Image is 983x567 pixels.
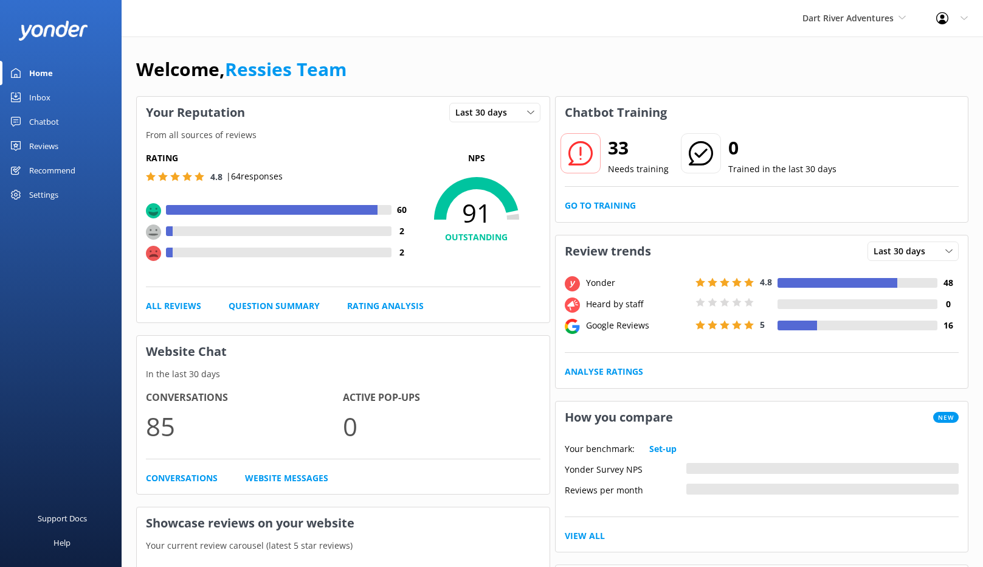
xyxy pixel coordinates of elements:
[565,442,635,456] p: Your benchmark:
[565,199,636,212] a: Go to Training
[53,530,71,555] div: Help
[245,471,328,485] a: Website Messages
[343,390,540,406] h4: Active Pop-ups
[137,507,550,539] h3: Showcase reviews on your website
[413,231,540,244] h4: OUTSTANDING
[18,21,88,41] img: yonder-white-logo.png
[608,162,669,176] p: Needs training
[728,133,836,162] h2: 0
[137,97,254,128] h3: Your Reputation
[343,406,540,447] p: 0
[29,183,58,207] div: Settings
[413,198,540,228] span: 91
[649,442,677,456] a: Set-up
[391,246,413,259] h4: 2
[583,276,692,290] div: Yonder
[146,390,343,406] h4: Conversations
[583,319,692,332] div: Google Reviews
[38,506,87,530] div: Support Docs
[391,224,413,238] h4: 2
[728,162,836,176] p: Trained in the last 30 days
[937,276,959,290] h4: 48
[565,529,605,543] a: View All
[210,171,222,183] span: 4.8
[229,299,320,313] a: Question Summary
[136,55,347,84] h1: Welcome,
[413,151,540,165] p: NPS
[874,245,933,258] span: Last 30 days
[565,484,686,495] div: Reviews per month
[565,463,686,474] div: Yonder Survey NPS
[29,110,59,134] div: Chatbot
[802,12,894,24] span: Dart River Adventures
[937,319,959,332] h4: 16
[608,133,669,162] h2: 33
[556,235,660,267] h3: Review trends
[937,297,959,311] h4: 0
[137,336,550,367] h3: Website Chat
[146,471,218,485] a: Conversations
[933,412,959,423] span: New
[137,128,550,142] p: From all sources of reviews
[146,406,343,447] p: 85
[146,151,413,165] h5: Rating
[137,367,550,381] p: In the last 30 days
[225,57,347,82] a: Ressies Team
[146,299,201,313] a: All Reviews
[29,61,53,85] div: Home
[29,85,50,110] div: Inbox
[29,158,75,183] div: Recommend
[760,276,772,288] span: 4.8
[556,97,676,128] h3: Chatbot Training
[760,319,765,330] span: 5
[565,365,643,378] a: Analyse Ratings
[137,539,550,552] p: Your current review carousel (latest 5 star reviews)
[391,203,413,217] h4: 60
[583,297,692,311] div: Heard by staff
[29,134,58,158] div: Reviews
[347,299,424,313] a: Rating Analysis
[226,170,283,183] p: | 64 responses
[455,106,514,119] span: Last 30 days
[556,402,682,433] h3: How you compare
